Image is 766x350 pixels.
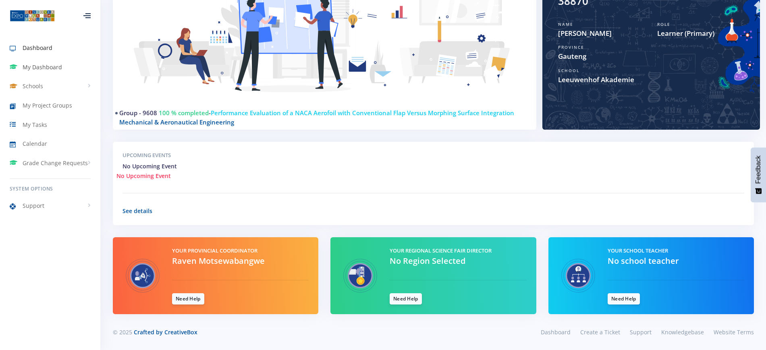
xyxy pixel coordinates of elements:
[211,109,514,117] span: Performance Evaluation of a NACA Aerofoil with Conventional Flap Versus Morphing Surface Integration
[558,247,598,304] img: Teacher
[10,9,55,22] img: ...
[122,207,152,215] a: See details
[656,326,709,338] a: Knowledgebase
[122,151,744,159] h5: Upcoming Events
[755,155,762,184] span: Feedback
[113,328,428,336] div: © 2025
[575,326,625,338] a: Create a Ticket
[390,255,465,266] span: No Region Selected
[536,326,575,338] a: Dashboard
[608,247,744,255] h5: Your School Teacher
[340,247,380,304] img: Regional Science Fair Director
[23,82,43,90] span: Schools
[122,247,163,304] img: Provincial Coordinator
[122,162,177,170] span: No Upcoming Event
[608,293,640,304] a: Need Help
[172,293,204,304] a: Need Help
[23,43,52,52] span: Dashboard
[709,326,754,338] a: Website Terms
[657,21,671,27] span: Role
[172,255,265,266] span: Raven Motsewabangwe
[119,108,523,126] h4: -
[23,63,62,71] span: My Dashboard
[558,68,579,73] span: School
[134,328,197,336] a: Crafted by CreativeBox
[558,44,584,50] span: Province
[661,328,704,336] span: Knowledgebase
[558,75,744,85] span: Leeuwenhof Akademie
[558,28,645,39] span: [PERSON_NAME]
[23,139,47,148] span: Calendar
[116,172,171,180] span: No Upcoming Event
[10,185,91,193] h6: System Options
[23,101,72,110] span: My Project Groups
[119,109,157,117] a: Group - 9608
[159,109,209,117] span: 100 % completed
[172,247,309,255] h5: Your Provincial Coordinator
[390,293,422,304] a: Need Help
[390,247,526,255] h5: Your Regional Science Fair Director
[23,159,88,167] span: Grade Change Requests
[751,147,766,202] button: Feedback - Show survey
[23,201,44,210] span: Support
[608,255,679,266] span: No school teacher
[625,326,656,338] a: Support
[558,51,744,62] span: Gauteng
[23,120,47,129] span: My Tasks
[558,21,573,27] span: Name
[657,28,744,39] span: Learner (Primary)
[119,118,234,126] span: Mechanical & Aeronautical Engineering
